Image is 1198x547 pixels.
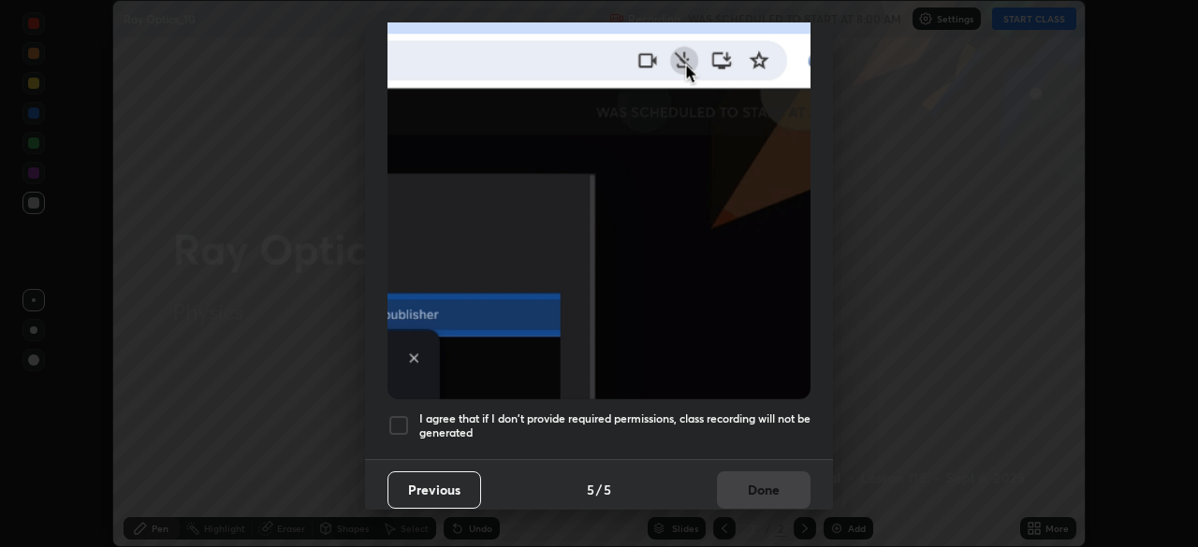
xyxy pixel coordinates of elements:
h4: 5 [587,480,594,499]
h4: / [596,480,602,499]
button: Previous [387,471,481,509]
h4: 5 [604,480,611,499]
h5: I agree that if I don't provide required permissions, class recording will not be generated [419,411,811,440]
